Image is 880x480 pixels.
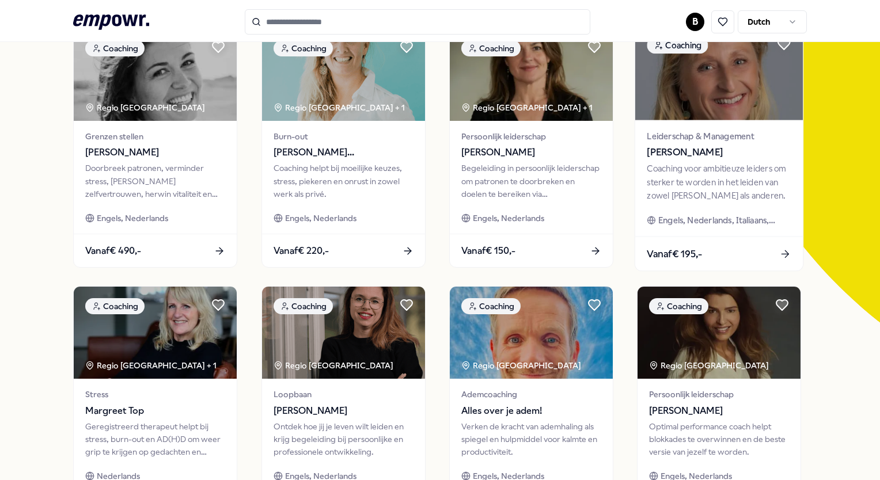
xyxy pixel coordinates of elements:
div: Regio [GEOGRAPHIC_DATA] + 1 [85,359,217,372]
span: Vanaf € 490,- [85,243,141,258]
span: Vanaf € 195,- [647,246,703,261]
div: Coaching [649,298,708,314]
div: Doorbreek patronen, verminder stress, [PERSON_NAME] zelfvertrouwen, herwin vitaliteit en kies voo... [85,162,225,200]
div: Geregistreerd therapeut helpt bij stress, burn-out en AD(H)D om weer grip te krijgen op gedachten... [85,420,225,459]
span: Vanaf € 220,- [274,243,329,258]
div: Begeleiding in persoonlijk leiderschap om patronen te doorbreken en doelen te bereiken via bewust... [461,162,601,200]
span: Leiderschap & Management [647,129,791,143]
span: [PERSON_NAME] [647,145,791,160]
img: package image [262,29,425,121]
div: Verken de kracht van ademhaling als spiegel en hulpmiddel voor kalmte en productiviteit. [461,420,601,459]
span: Margreet Top [85,403,225,418]
div: Regio [GEOGRAPHIC_DATA] + 1 [274,101,405,114]
span: Loopbaan [274,388,414,401]
div: Optimal performance coach helpt blokkades te overwinnen en de beste versie van jezelf te worden. [649,420,789,459]
img: package image [450,29,613,121]
span: [PERSON_NAME][GEOGRAPHIC_DATA] [274,145,414,160]
span: Engels, Nederlands [473,212,544,224]
a: package imageCoachingRegio [GEOGRAPHIC_DATA] + 1Persoonlijk leiderschap[PERSON_NAME]Begeleiding i... [449,28,613,268]
span: Ademcoaching [461,388,601,401]
span: Grenzen stellen [85,130,225,143]
input: Search for products, categories or subcategories [245,9,590,35]
span: Persoonlijk leiderschap [461,130,601,143]
span: Engels, Nederlands [97,212,168,224]
span: [PERSON_NAME] [274,403,414,418]
div: Coaching [647,37,708,54]
span: [PERSON_NAME] [461,145,601,160]
div: Coaching [85,298,145,314]
div: Regio [GEOGRAPHIC_DATA] [85,101,207,114]
span: Engels, Nederlands [285,212,356,224]
img: package image [638,287,801,379]
img: package image [74,29,237,121]
div: Regio [GEOGRAPHIC_DATA] + 1 [461,101,593,114]
div: Coaching voor ambitieuze leiders om sterker te worden in het leiden van zowel [PERSON_NAME] als a... [647,162,791,202]
a: package imageCoachingRegio [GEOGRAPHIC_DATA] Grenzen stellen[PERSON_NAME]Doorbreek patronen, verm... [73,28,237,268]
div: Ontdek hoe jij je leven wilt leiden en krijg begeleiding bij persoonlijke en professionele ontwik... [274,420,414,459]
div: Coaching [85,40,145,56]
a: package imageCoachingLeiderschap & Management[PERSON_NAME]Coaching voor ambitieuze leiders om ste... [635,25,804,272]
img: package image [74,287,237,379]
span: Stress [85,388,225,401]
img: package image [635,25,803,120]
span: Persoonlijk leiderschap [649,388,789,401]
div: Coaching helpt bij moeilijke keuzes, stress, piekeren en onrust in zowel werk als privé. [274,162,414,200]
div: Coaching [274,298,333,314]
span: [PERSON_NAME] [649,403,789,418]
span: Alles over je adem! [461,403,601,418]
div: Coaching [461,298,521,314]
div: Regio [GEOGRAPHIC_DATA] [461,359,583,372]
a: package imageCoachingRegio [GEOGRAPHIC_DATA] + 1Burn-out[PERSON_NAME][GEOGRAPHIC_DATA]Coaching he... [261,28,426,268]
div: Regio [GEOGRAPHIC_DATA] [649,359,771,372]
span: Burn-out [274,130,414,143]
img: package image [450,287,613,379]
div: Coaching [461,40,521,56]
span: Vanaf € 150,- [461,243,515,258]
span: Engels, Nederlands, Italiaans, Zweeds [658,214,791,227]
span: [PERSON_NAME] [85,145,225,160]
div: Coaching [274,40,333,56]
button: B [686,13,704,31]
img: package image [262,287,425,379]
div: Regio [GEOGRAPHIC_DATA] [274,359,395,372]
